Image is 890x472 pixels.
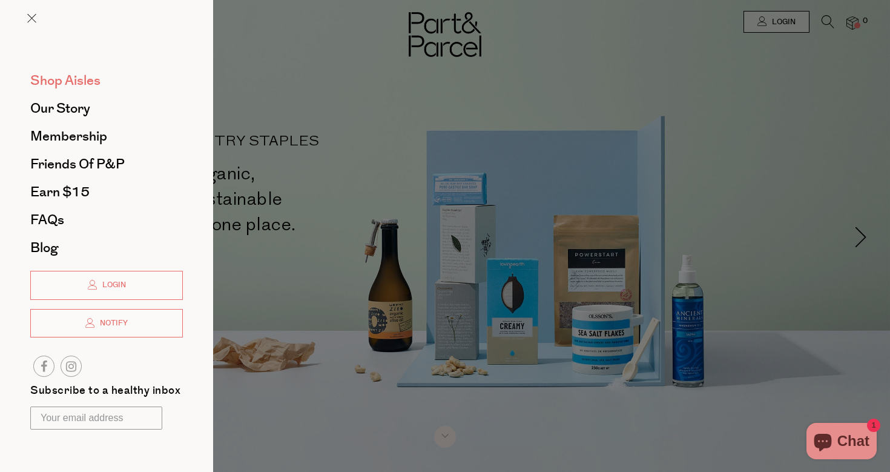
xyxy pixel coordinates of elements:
[30,271,183,300] a: Login
[30,130,183,143] a: Membership
[30,407,162,430] input: Your email address
[30,127,107,146] span: Membership
[30,309,183,338] a: Notify
[30,185,183,199] a: Earn $15
[30,241,183,254] a: Blog
[30,99,90,118] span: Our Story
[30,155,125,174] span: Friends of P&P
[30,71,101,90] span: Shop Aisles
[97,318,128,328] span: Notify
[30,158,183,171] a: Friends of P&P
[803,423,880,462] inbox-online-store-chat: Shopify online store chat
[30,182,90,202] span: Earn $15
[30,210,64,230] span: FAQs
[30,102,183,115] a: Our Story
[30,74,183,87] a: Shop Aisles
[30,213,183,227] a: FAQs
[99,280,126,290] span: Login
[30,385,180,401] label: Subscribe to a healthy inbox
[30,238,58,258] span: Blog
